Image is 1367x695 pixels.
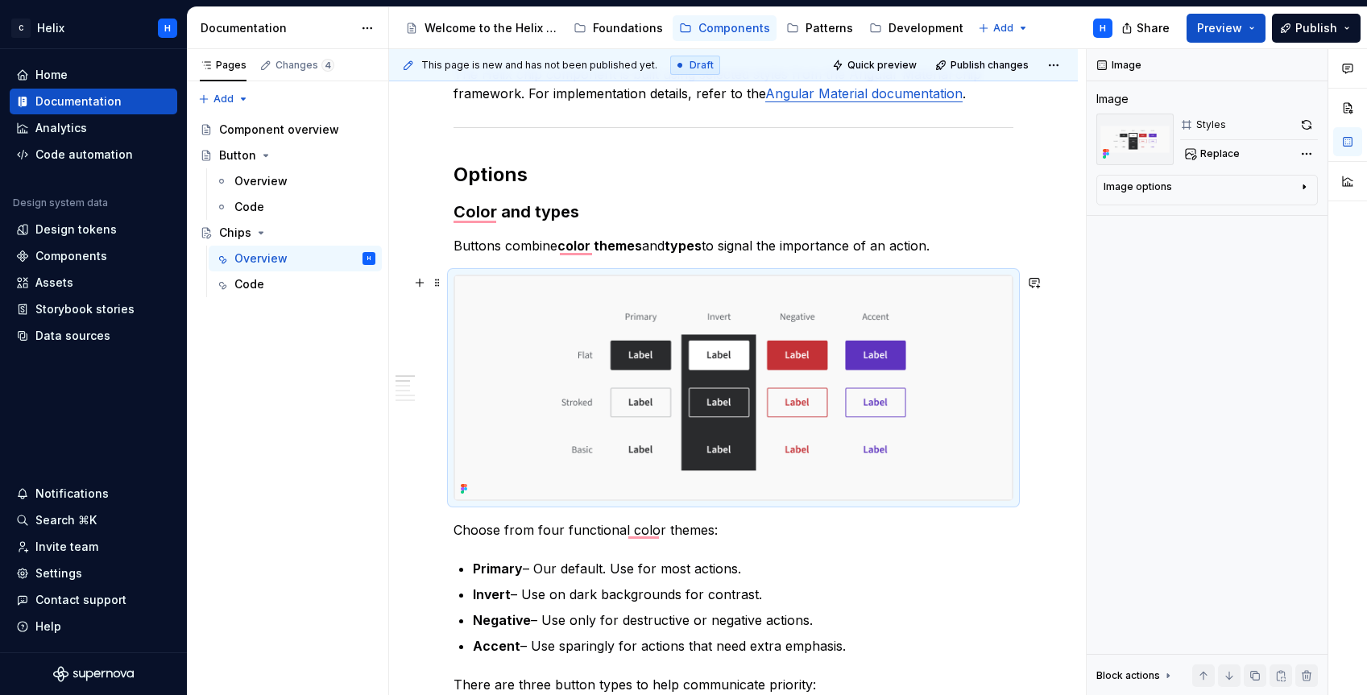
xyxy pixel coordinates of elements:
a: Overview [209,168,382,194]
span: Draft [690,59,714,72]
div: Code [234,199,264,215]
div: Documentation [35,93,122,110]
button: CHelixH [3,10,184,45]
a: Button [193,143,382,168]
div: Block actions [1096,664,1174,687]
a: Documentation [10,89,177,114]
a: Chips [193,220,382,246]
button: Preview [1187,14,1266,43]
div: Foundations [593,20,663,36]
span: 4 [321,59,334,72]
img: 4b4f8bae-bfa9-4cfd-8cee-b4283f6fd50b.png [454,275,1013,500]
h2: Options [454,162,1013,188]
span: Publish [1295,20,1337,36]
div: Analytics [35,120,87,136]
button: Replace [1180,143,1247,165]
div: H [1100,22,1106,35]
strong: Invert [473,586,511,602]
div: Home [35,67,68,83]
strong: color themes [557,238,642,254]
a: Patterns [780,15,860,41]
span: Replace [1200,147,1240,160]
a: OverviewH [209,246,382,271]
p: – Our default. Use for most actions. [473,559,1013,578]
a: Settings [10,561,177,586]
div: Notifications [35,486,109,502]
div: Page tree [399,12,970,44]
div: Chips [219,225,251,241]
div: Changes [275,59,334,72]
span: Share [1137,20,1170,36]
button: Search ⌘K [10,507,177,533]
a: Component overview [193,117,382,143]
div: Development [889,20,963,36]
button: Quick preview [827,54,924,77]
div: Code automation [35,147,133,163]
a: Design tokens [10,217,177,242]
button: Image options [1104,180,1311,200]
div: H [164,22,171,35]
svg: Supernova Logo [53,666,134,682]
div: Data sources [35,328,110,344]
span: Add [993,22,1013,35]
p: – Use only for destructive or negative actions. [473,610,1013,630]
div: Design system data [13,197,108,209]
p: Choose from four functional color themes: [454,520,1013,540]
a: Invite team [10,534,177,560]
button: Publish changes [930,54,1036,77]
div: Component overview [219,122,339,138]
div: Pages [200,59,246,72]
a: Data sources [10,323,177,349]
div: Block actions [1096,669,1160,682]
button: Publish [1272,14,1361,43]
img: 4b4f8bae-bfa9-4cfd-8cee-b4283f6fd50b.png [1096,114,1174,165]
div: H [367,250,371,267]
div: Documentation [201,20,353,36]
a: Storybook stories [10,296,177,322]
a: Development [863,15,970,41]
button: Notifications [10,481,177,507]
a: Analytics [10,115,177,141]
div: Patterns [806,20,853,36]
div: Styles [1196,118,1226,131]
span: Preview [1197,20,1242,36]
div: Components [698,20,770,36]
button: Share [1113,14,1180,43]
button: Add [973,17,1034,39]
a: Foundations [567,15,669,41]
a: Home [10,62,177,88]
a: Code [209,194,382,220]
span: Add [213,93,234,105]
div: Overview [234,173,288,189]
span: Quick preview [847,59,917,72]
button: Contact support [10,587,177,613]
div: Overview [234,250,288,267]
a: Code [209,271,382,297]
strong: Primary [473,561,523,577]
p: Buttons combine and to signal the importance of an action. [454,236,1013,255]
a: Welcome to the Helix Design System [399,15,564,41]
button: Help [10,614,177,639]
p: – Use sparingly for actions that need extra emphasis. [473,636,1013,656]
div: Page tree [193,117,382,297]
div: Components [35,248,107,264]
div: Code [234,276,264,292]
a: Code automation [10,142,177,168]
a: Angular Material documentation [765,85,963,101]
div: Search ⌘K [35,512,97,528]
div: Contact support [35,592,126,608]
strong: types [665,238,702,254]
div: Welcome to the Helix Design System [425,20,557,36]
p: There are three button types to help communicate priority: [454,675,1013,694]
strong: Negative [473,612,531,628]
p: – Use on dark backgrounds for contrast. [473,585,1013,604]
button: Add [193,88,254,110]
div: Settings [35,565,82,581]
div: Image options [1104,180,1172,193]
a: Components [10,243,177,269]
span: Publish changes [951,59,1029,72]
span: This page is new and has not been published yet. [421,59,657,72]
div: Image [1096,91,1129,107]
div: Assets [35,275,73,291]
